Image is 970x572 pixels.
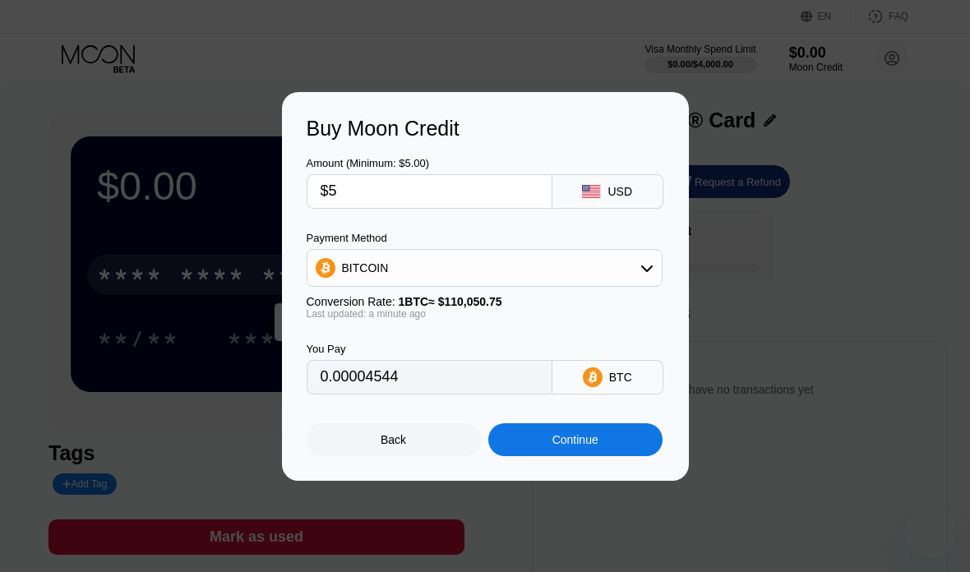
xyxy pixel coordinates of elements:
div: Back [381,433,406,446]
div: Back [307,423,481,456]
div: Conversion Rate: [307,295,663,308]
div: Buy Moon Credit [307,117,664,141]
iframe: Button to launch messaging window [904,506,957,559]
span: 1 BTC ≈ $110,050.75 [399,295,502,308]
input: $0.00 [321,175,538,208]
div: Continue [488,423,663,456]
div: Amount (Minimum: $5.00) [307,157,552,169]
div: BITCOIN [342,261,389,274]
div: BTC [609,371,632,384]
div: Payment Method [307,232,663,244]
div: Last updated: a minute ago [307,308,663,320]
div: USD [607,185,632,198]
div: You Pay [307,343,552,355]
div: BITCOIN [307,251,662,284]
div: Continue [552,433,598,446]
